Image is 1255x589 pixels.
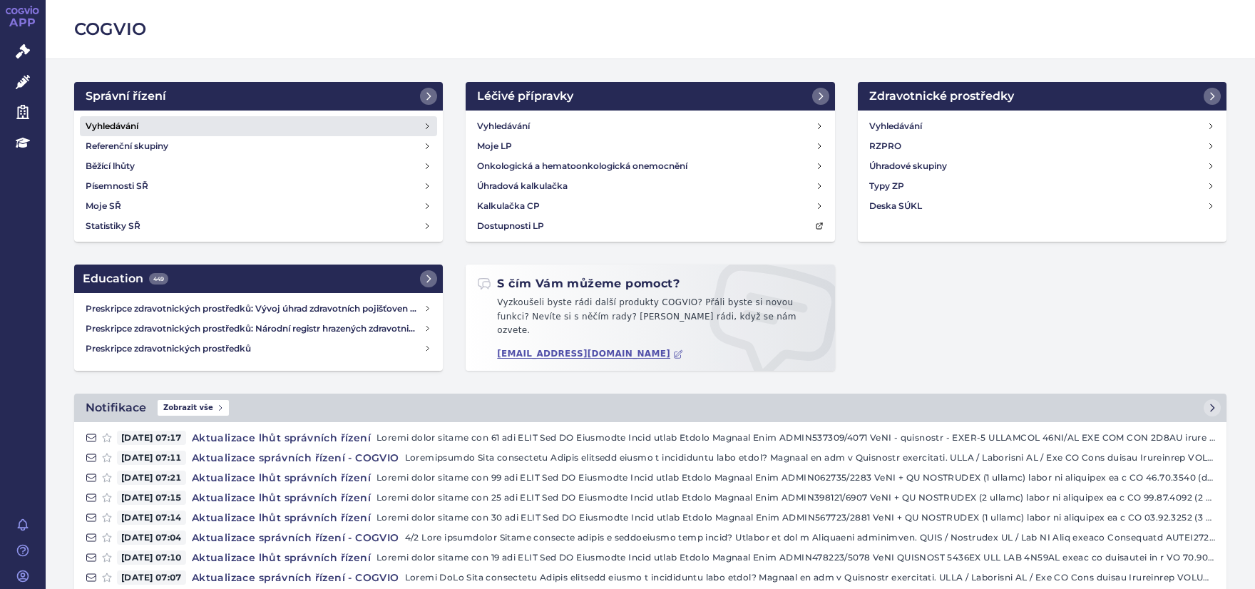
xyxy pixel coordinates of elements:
h4: Aktualizace správních řízení - COGVIO [186,531,405,545]
h2: Education [83,270,168,287]
span: [DATE] 07:07 [117,570,186,585]
a: Písemnosti SŘ [80,176,437,196]
h4: Dostupnosti LP [477,219,544,233]
h2: COGVIO [74,17,1226,41]
p: Loremi DoLo Sita consectetu Adipis elitsedd eiusmo t incididuntu labo etdol? Magnaal en adm v Qui... [405,570,1215,585]
h4: Deska SÚKL [869,199,922,213]
h4: Aktualizace správních řízení - COGVIO [186,451,405,465]
a: Onkologická a hematoonkologická onemocnění [471,156,829,176]
p: Loremi dolor sitame con 25 adi ELIT Sed DO Eiusmodte Incid utlab Etdolo Magnaal Enim ADMIN398121/... [376,491,1215,505]
h4: Referenční skupiny [86,139,168,153]
h4: Moje LP [477,139,512,153]
a: Deska SÚKL [864,196,1221,216]
h2: Léčivé přípravky [477,88,573,105]
a: Dostupnosti LP [471,216,829,236]
p: Vyzkoušeli byste rádi další produkty COGVIO? Přáli byste si novou funkci? Nevíte si s něčím rady?... [477,296,823,344]
a: [EMAIL_ADDRESS][DOMAIN_NAME] [497,349,683,359]
h4: Úhradové skupiny [869,159,947,173]
h4: Vyhledávání [86,119,138,133]
h2: Správní řízení [86,88,166,105]
h4: Vyhledávání [477,119,530,133]
p: Loremi dolor sitame con 99 adi ELIT Sed DO Eiusmodte Incid utlab Etdolo Magnaal Enim ADMIN062735/... [376,471,1215,485]
a: Preskripce zdravotnických prostředků: Národní registr hrazených zdravotnických služeb (NRHZS) [80,319,437,339]
a: Úhradová kalkulačka [471,176,829,196]
h4: Preskripce zdravotnických prostředků: Národní registr hrazených zdravotnických služeb (NRHZS) [86,322,424,336]
a: NotifikaceZobrazit vše [74,394,1226,422]
h4: Preskripce zdravotnických prostředků: Vývoj úhrad zdravotních pojišťoven za zdravotnické prostředky [86,302,424,316]
p: 4/2 Lore ipsumdolor Sitame consecte adipis e seddoeiusmo temp incid? Utlabor et dol m Aliquaeni a... [405,531,1215,545]
h2: Zdravotnické prostředky [869,88,1014,105]
a: Preskripce zdravotnických prostředků: Vývoj úhrad zdravotních pojišťoven za zdravotnické prostředky [80,299,437,319]
p: Loremi dolor sitame con 30 adi ELIT Sed DO Eiusmodte Incid utlab Etdolo Magnaal Enim ADMIN567723/... [376,511,1215,525]
h4: Preskripce zdravotnických prostředků [86,342,424,356]
a: Vyhledávání [471,116,829,136]
a: Preskripce zdravotnických prostředků [80,339,437,359]
h4: Typy ZP [869,179,904,193]
span: [DATE] 07:15 [117,491,186,505]
a: Kalkulačka CP [471,196,829,216]
span: Zobrazit vše [158,400,229,416]
h4: Aktualizace lhůt správních řízení [186,431,376,445]
a: Moje LP [471,136,829,156]
span: [DATE] 07:21 [117,471,186,485]
span: [DATE] 07:11 [117,451,186,465]
a: Léčivé přípravky [466,82,834,111]
h4: Vyhledávání [869,119,922,133]
a: Referenční skupiny [80,136,437,156]
a: Zdravotnické prostředky [858,82,1226,111]
h4: Aktualizace lhůt správních řízení [186,471,376,485]
h4: Aktualizace lhůt správních řízení [186,550,376,565]
h4: Aktualizace lhůt správních řízení [186,491,376,505]
h4: Úhradová kalkulačka [477,179,568,193]
p: Loremi dolor sitame con 19 adi ELIT Sed DO Eiusmodte Incid utlab Etdolo Magnaal Enim ADMIN478223/... [376,550,1215,565]
h4: Písemnosti SŘ [86,179,148,193]
a: Vyhledávání [80,116,437,136]
span: [DATE] 07:14 [117,511,186,525]
a: Statistiky SŘ [80,216,437,236]
h2: Notifikace [86,399,146,416]
h4: Kalkulačka CP [477,199,540,213]
a: Běžící lhůty [80,156,437,176]
a: Vyhledávání [864,116,1221,136]
span: [DATE] 07:17 [117,431,186,445]
a: Moje SŘ [80,196,437,216]
h4: Aktualizace správních řízení - COGVIO [186,570,405,585]
h4: RZPRO [869,139,901,153]
h4: Běžící lhůty [86,159,135,173]
a: Úhradové skupiny [864,156,1221,176]
a: Správní řízení [74,82,443,111]
p: Loremi dolor sitame con 61 adi ELIT Sed DO Eiusmodte Incid utlab Etdolo Magnaal Enim ADMIN537309/... [376,431,1215,445]
span: 449 [149,273,168,285]
a: Typy ZP [864,176,1221,196]
a: RZPRO [864,136,1221,156]
a: Education449 [74,265,443,293]
h2: S čím Vám můžeme pomoct? [477,276,680,292]
span: [DATE] 07:10 [117,550,186,565]
h4: Aktualizace lhůt správních řízení [186,511,376,525]
span: [DATE] 07:04 [117,531,186,545]
h4: Moje SŘ [86,199,121,213]
h4: Onkologická a hematoonkologická onemocnění [477,159,687,173]
p: Loremipsumdo Sita consectetu Adipis elitsedd eiusmo t incididuntu labo etdol? Magnaal en adm v Qu... [405,451,1215,465]
h4: Statistiky SŘ [86,219,140,233]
